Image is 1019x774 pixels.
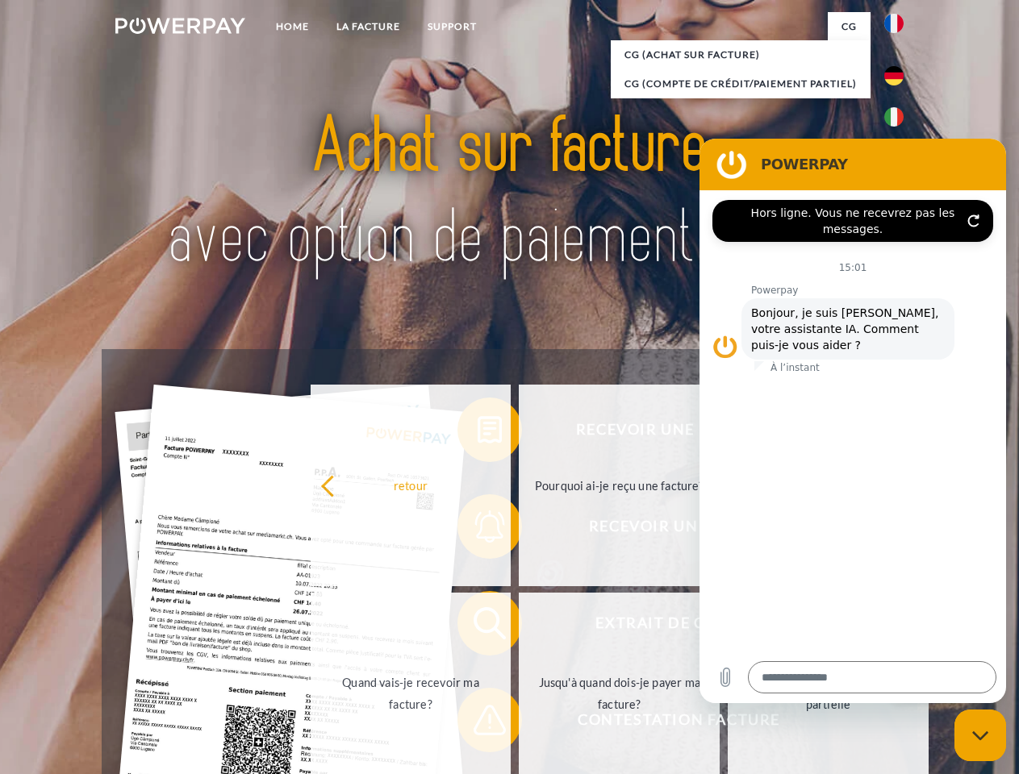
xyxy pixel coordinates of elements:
[611,40,871,69] a: CG (achat sur facture)
[884,66,904,85] img: de
[700,139,1006,703] iframe: Fenêtre de messagerie
[115,18,245,34] img: logo-powerpay-white.svg
[954,709,1006,761] iframe: Bouton de lancement de la fenêtre de messagerie, conversation en cours
[320,672,502,715] div: Quand vais-je recevoir ma facture?
[828,12,871,41] a: CG
[414,12,491,41] a: Support
[528,672,710,715] div: Jusqu'à quand dois-je payer ma facture?
[154,77,865,309] img: title-powerpay_fr.svg
[611,69,871,98] a: CG (Compte de crédit/paiement partiel)
[884,107,904,127] img: it
[320,474,502,496] div: retour
[323,12,414,41] a: LA FACTURE
[528,474,710,496] div: Pourquoi ai-je reçu une facture?
[262,12,323,41] a: Home
[884,14,904,33] img: fr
